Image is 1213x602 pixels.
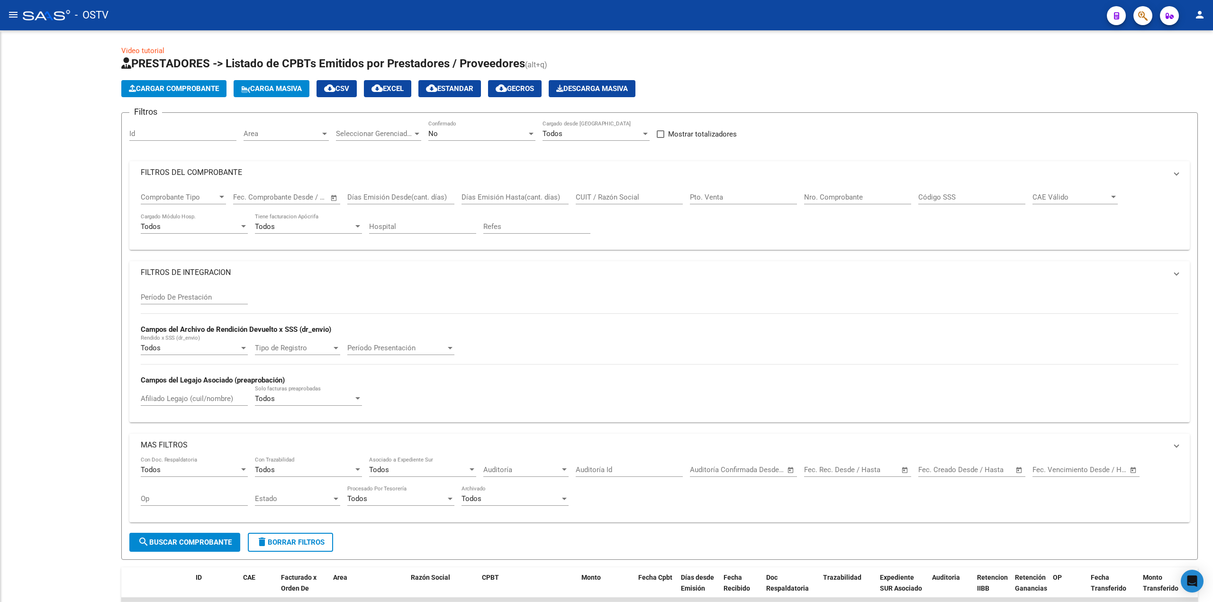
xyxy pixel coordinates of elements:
[129,456,1190,523] div: MAS FILTROS
[690,465,728,474] input: Fecha inicio
[918,465,957,474] input: Fecha inicio
[371,82,383,94] mat-icon: cloud_download
[317,80,357,97] button: CSV
[347,344,446,352] span: Período Presentación
[1014,465,1025,475] button: Open calendar
[1015,574,1047,592] span: Retención Ganancias
[543,129,562,138] span: Todos
[496,84,534,93] span: Gecros
[900,465,911,475] button: Open calendar
[121,80,226,97] button: Cargar Comprobante
[411,574,450,581] span: Razón Social
[851,465,897,474] input: Fecha fin
[141,440,1167,450] mat-panel-title: MAS FILTROS
[255,465,275,474] span: Todos
[364,80,411,97] button: EXCEL
[336,129,413,138] span: Seleccionar Gerenciador
[333,574,347,581] span: Area
[1091,574,1126,592] span: Fecha Transferido
[369,465,389,474] span: Todos
[804,465,842,474] input: Fecha inicio
[8,9,19,20] mat-icon: menu
[766,574,809,592] span: Doc Respaldatoria
[1053,574,1062,581] span: OP
[977,574,1008,592] span: Retencion IIBB
[638,574,672,581] span: Fecha Cpbt
[281,574,317,592] span: Facturado x Orden De
[129,533,240,552] button: Buscar Comprobante
[823,574,861,581] span: Trazabilidad
[488,80,542,97] button: Gecros
[141,376,285,384] strong: Campos del Legajo Asociado (preaprobación)
[371,84,404,93] span: EXCEL
[255,494,332,503] span: Estado
[482,574,499,581] span: CPBT
[581,574,601,581] span: Monto
[496,82,507,94] mat-icon: cloud_download
[244,129,320,138] span: Area
[255,394,275,403] span: Todos
[129,184,1190,250] div: FILTROS DEL COMPROBANTE
[141,222,161,231] span: Todos
[121,57,525,70] span: PRESTADORES -> Listado de CPBTs Emitidos por Prestadores / Proveedores
[1194,9,1205,20] mat-icon: person
[243,574,255,581] span: CAE
[965,465,1011,474] input: Fecha fin
[138,536,149,547] mat-icon: search
[129,105,162,119] h3: Filtros
[141,344,161,352] span: Todos
[329,192,340,203] button: Open calendar
[256,538,325,547] span: Borrar Filtros
[324,84,349,93] span: CSV
[1032,465,1071,474] input: Fecha inicio
[255,344,332,352] span: Tipo de Registro
[668,128,737,140] span: Mostrar totalizadores
[129,284,1190,422] div: FILTROS DE INTEGRACION
[426,84,473,93] span: Estandar
[428,129,438,138] span: No
[256,536,268,547] mat-icon: delete
[418,80,481,97] button: Estandar
[1143,574,1178,592] span: Monto Transferido
[1079,465,1125,474] input: Fecha fin
[233,193,272,201] input: Fecha inicio
[241,84,302,93] span: Carga Masiva
[129,84,219,93] span: Cargar Comprobante
[141,465,161,474] span: Todos
[75,5,109,26] span: - OSTV
[196,574,202,581] span: ID
[737,465,783,474] input: Fecha fin
[121,46,164,55] a: Video tutorial
[462,494,481,503] span: Todos
[255,222,275,231] span: Todos
[324,82,335,94] mat-icon: cloud_download
[681,574,714,592] span: Días desde Emisión
[786,465,797,475] button: Open calendar
[248,533,333,552] button: Borrar Filtros
[129,434,1190,456] mat-expansion-panel-header: MAS FILTROS
[724,574,750,592] span: Fecha Recibido
[234,80,309,97] button: Carga Masiva
[129,161,1190,184] mat-expansion-panel-header: FILTROS DEL COMPROBANTE
[1181,570,1204,593] div: Open Intercom Messenger
[880,574,922,592] span: Expediente SUR Asociado
[1032,193,1109,201] span: CAE Válido
[141,325,331,334] strong: Campos del Archivo de Rendición Devuelto x SSS (dr_envio)
[549,80,635,97] app-download-masive: Descarga masiva de comprobantes (adjuntos)
[141,267,1167,278] mat-panel-title: FILTROS DE INTEGRACION
[932,574,960,581] span: Auditoria
[141,193,217,201] span: Comprobante Tipo
[426,82,437,94] mat-icon: cloud_download
[525,60,547,69] span: (alt+q)
[129,261,1190,284] mat-expansion-panel-header: FILTROS DE INTEGRACION
[556,84,628,93] span: Descarga Masiva
[280,193,326,201] input: Fecha fin
[1128,465,1139,475] button: Open calendar
[141,167,1167,178] mat-panel-title: FILTROS DEL COMPROBANTE
[138,538,232,547] span: Buscar Comprobante
[549,80,635,97] button: Descarga Masiva
[347,494,367,503] span: Todos
[483,465,560,474] span: Auditoría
